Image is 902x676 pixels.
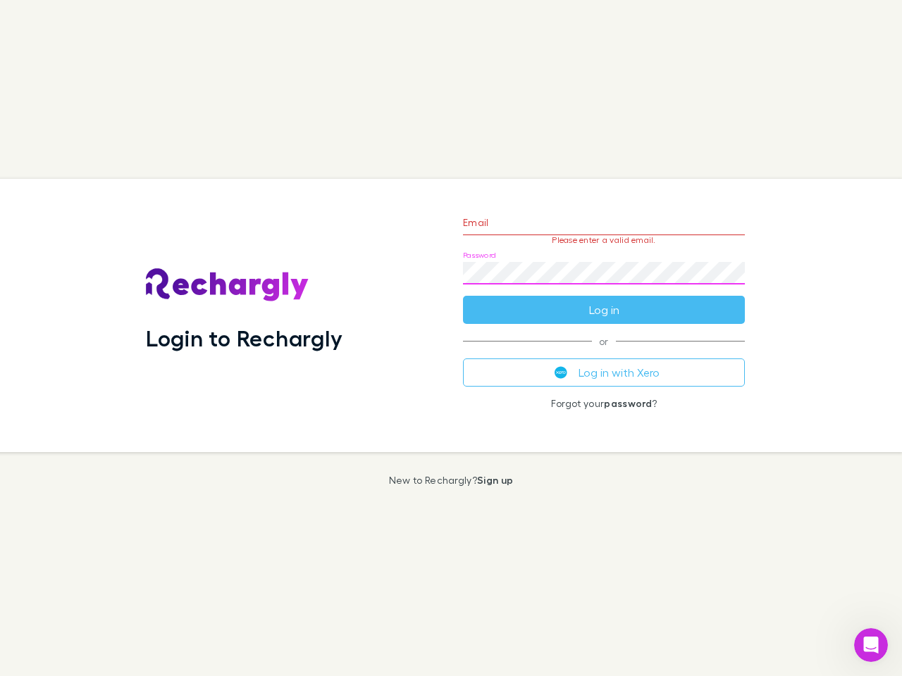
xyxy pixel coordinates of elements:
[477,474,513,486] a: Sign up
[389,475,514,486] p: New to Rechargly?
[854,628,888,662] iframe: Intercom live chat
[555,366,567,379] img: Xero's logo
[463,358,745,387] button: Log in with Xero
[604,397,652,409] a: password
[463,235,745,245] p: Please enter a valid email.
[463,250,496,261] label: Password
[146,325,342,351] h1: Login to Rechargly
[146,268,309,302] img: Rechargly's Logo
[463,296,745,324] button: Log in
[463,341,745,342] span: or
[463,398,745,409] p: Forgot your ?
